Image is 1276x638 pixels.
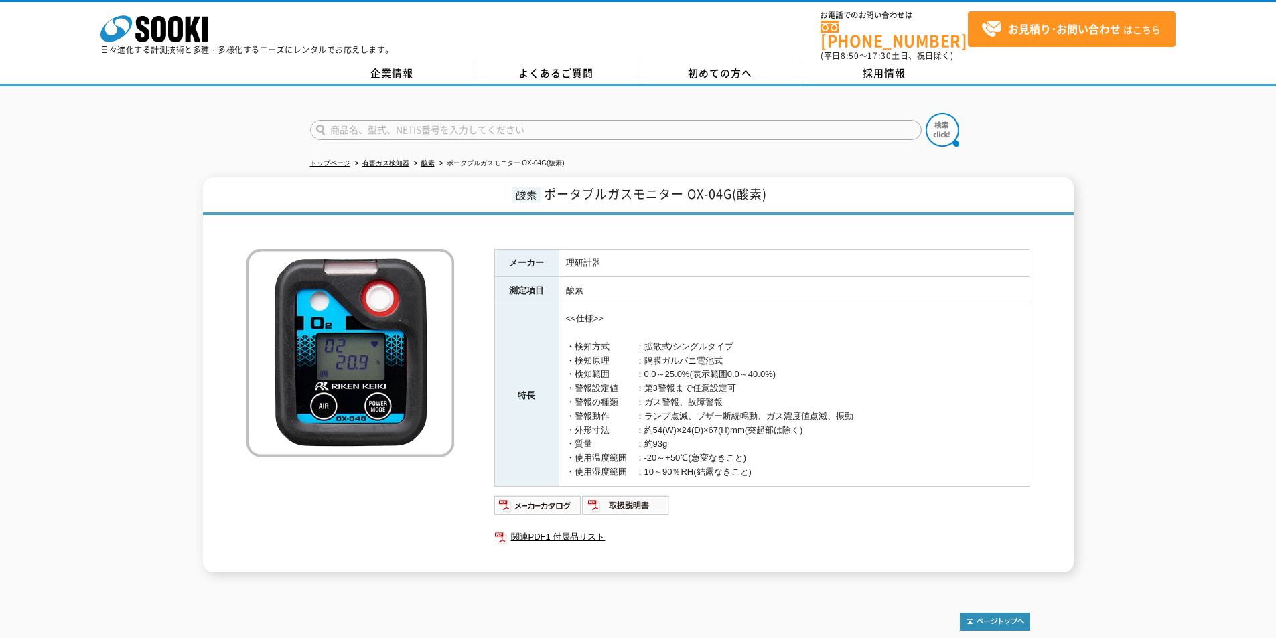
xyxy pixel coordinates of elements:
[821,11,968,19] span: お電話でのお問い合わせは
[867,50,892,62] span: 17:30
[582,495,670,516] img: 取扱説明書
[802,64,967,84] a: 採用情報
[494,249,559,277] th: メーカー
[559,305,1030,487] td: <<仕様>> ・検知方式 ：拡散式/シングルタイプ ・検知原理 ：隔膜ガルバニ電池式 ・検知範囲 ：0.0～25.0%(表示範囲0.0～40.0%) ・警報設定値 ：第3警報まで任意設定可 ・警...
[310,120,922,140] input: 商品名、型式、NETIS番号を入力してください
[494,503,582,513] a: メーカーカタログ
[362,159,409,167] a: 有害ガス検知器
[437,157,565,171] li: ポータブルガスモニター OX-04G(酸素)
[494,528,1030,546] a: 関連PDF1 付属品リスト
[421,159,435,167] a: 酸素
[559,249,1030,277] td: 理研計器
[100,46,394,54] p: 日々進化する計測技術と多種・多様化するニーズにレンタルでお応えします。
[559,277,1030,305] td: 酸素
[960,613,1030,631] img: トップページへ
[688,66,752,80] span: 初めての方へ
[638,64,802,84] a: 初めての方へ
[981,19,1161,39] span: はこちら
[582,503,670,513] a: 取扱説明書
[494,495,582,516] img: メーカーカタログ
[821,21,968,48] a: [PHONE_NUMBER]
[821,50,953,62] span: (平日 ～ 土日、祝日除く)
[310,159,350,167] a: トップページ
[926,113,959,147] img: btn_search.png
[544,185,767,203] span: ポータブルガスモニター OX-04G(酸素)
[494,305,559,487] th: 特長
[968,11,1176,47] a: お見積り･お問い合わせはこちら
[1008,21,1121,37] strong: お見積り･お問い合わせ
[494,277,559,305] th: 測定項目
[246,249,454,457] img: ポータブルガスモニター OX-04G(酸素)
[512,187,541,202] span: 酸素
[310,64,474,84] a: 企業情報
[841,50,859,62] span: 8:50
[474,64,638,84] a: よくあるご質問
